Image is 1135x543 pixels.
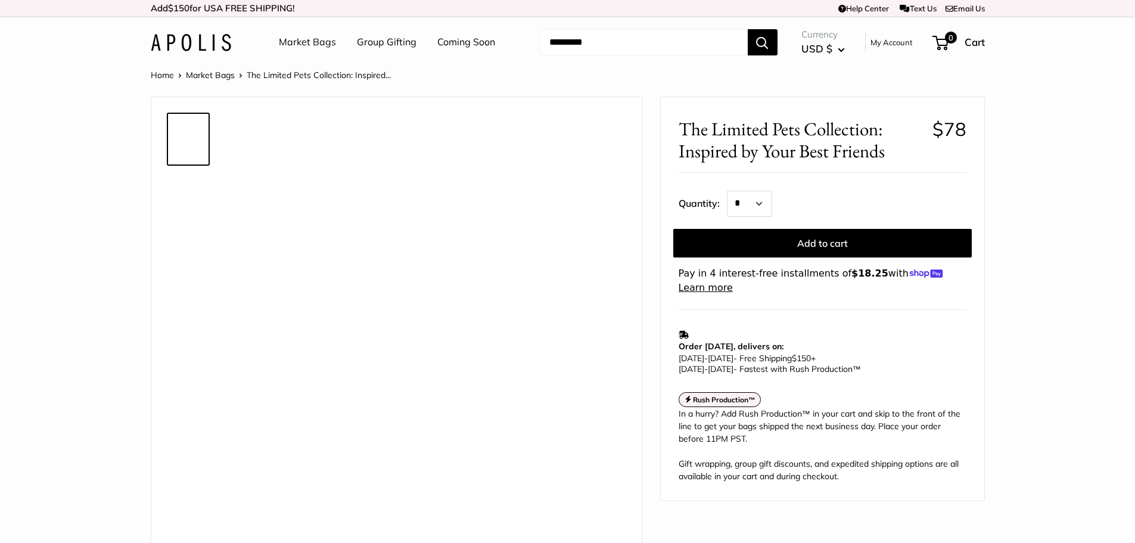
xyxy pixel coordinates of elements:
[792,353,811,364] span: $150
[704,353,708,364] span: -
[870,35,913,49] a: My Account
[247,70,391,80] span: The Limited Pets Collection: Inspired...
[801,39,845,58] button: USD $
[679,353,704,364] span: [DATE]
[679,118,923,162] span: The Limited Pets Collection: Inspired by Your Best Friends
[540,29,748,55] input: Search...
[167,113,210,166] a: The Limited Pets Collection: Inspired by Your Best Friends
[708,364,733,374] span: [DATE]
[946,4,985,13] a: Email Us
[932,117,966,141] span: $78
[679,187,727,217] label: Quantity:
[679,353,960,374] p: - Free Shipping +
[748,29,778,55] button: Search
[279,33,336,51] a: Market Bags
[708,353,733,364] span: [DATE]
[168,2,189,14] span: $150
[673,229,972,257] button: Add to cart
[900,4,936,13] a: Text Us
[679,364,704,374] span: [DATE]
[679,341,783,352] strong: Order [DATE], delivers on:
[801,26,845,43] span: Currency
[965,36,985,48] span: Cart
[704,364,708,374] span: -
[151,70,174,80] a: Home
[679,408,966,483] div: In a hurry? Add Rush Production™ in your cart and skip to the front of the line to get your bags ...
[151,67,391,83] nav: Breadcrumb
[679,364,861,374] span: - Fastest with Rush Production™
[934,33,985,52] a: 0 Cart
[186,70,235,80] a: Market Bags
[944,32,956,44] span: 0
[838,4,889,13] a: Help Center
[693,395,755,404] strong: Rush Production™
[801,42,832,55] span: USD $
[437,33,495,51] a: Coming Soon
[151,34,231,51] img: Apolis
[357,33,416,51] a: Group Gifting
